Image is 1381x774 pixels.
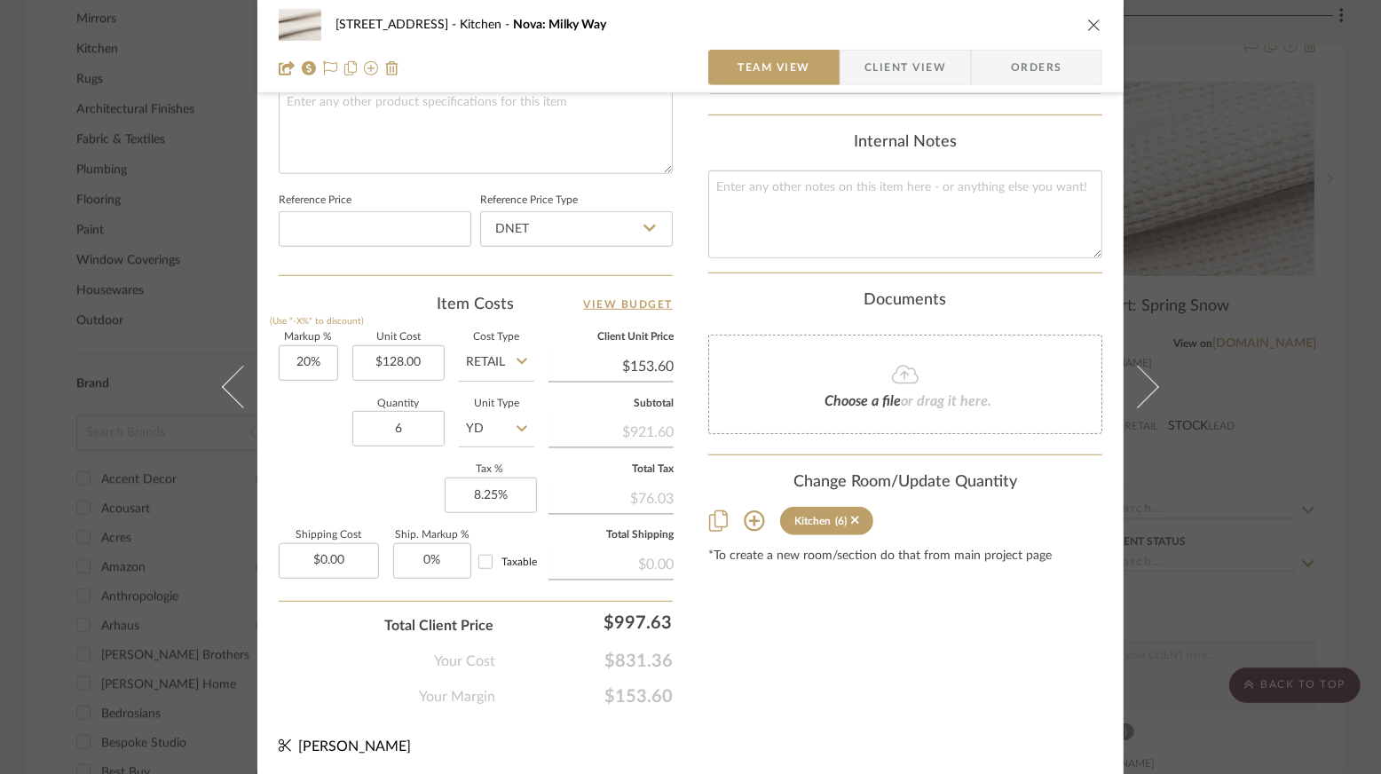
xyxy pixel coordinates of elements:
[708,473,1102,493] div: Change Room/Update Quantity
[584,294,674,315] a: View Budget
[384,615,493,636] span: Total Client Price
[279,531,379,540] label: Shipping Cost
[548,399,674,408] label: Subtotal
[738,50,810,85] span: Team View
[708,291,1102,311] div: Documents
[548,333,674,342] label: Client Unit Price
[708,549,1102,564] div: *To create a new room/section do that from main project page
[708,133,1102,153] div: Internal Notes
[445,465,534,474] label: Tax %
[495,686,673,707] span: $153.60
[352,399,445,408] label: Quantity
[1086,17,1102,33] button: close
[548,415,674,446] div: $921.60
[352,333,445,342] label: Unit Cost
[548,531,674,540] label: Total Shipping
[459,333,534,342] label: Cost Type
[548,547,674,579] div: $0.00
[393,531,471,540] label: Ship. Markup %
[864,50,946,85] span: Client View
[279,7,321,43] img: 555c9955-91f0-4ed2-bc21-326a541a70c1_48x40.jpg
[279,196,351,205] label: Reference Price
[513,19,606,31] span: Nova: Milky Way
[459,399,534,408] label: Unit Type
[385,61,399,75] img: Remove from project
[548,465,674,474] label: Total Tax
[279,294,673,315] div: Item Costs
[298,739,411,754] span: [PERSON_NAME]
[480,196,578,205] label: Reference Price Type
[495,651,673,672] span: $831.36
[901,394,991,408] span: or drag it here.
[279,333,338,342] label: Markup %
[835,515,847,527] div: (6)
[794,515,831,527] div: Kitchen
[335,19,460,31] span: [STREET_ADDRESS]
[460,19,513,31] span: Kitchen
[502,604,680,640] div: $997.63
[991,50,1082,85] span: Orders
[434,651,495,672] span: Your Cost
[825,394,901,408] span: Choose a file
[548,481,674,513] div: $76.03
[501,557,537,567] span: Taxable
[419,686,495,707] span: Your Margin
